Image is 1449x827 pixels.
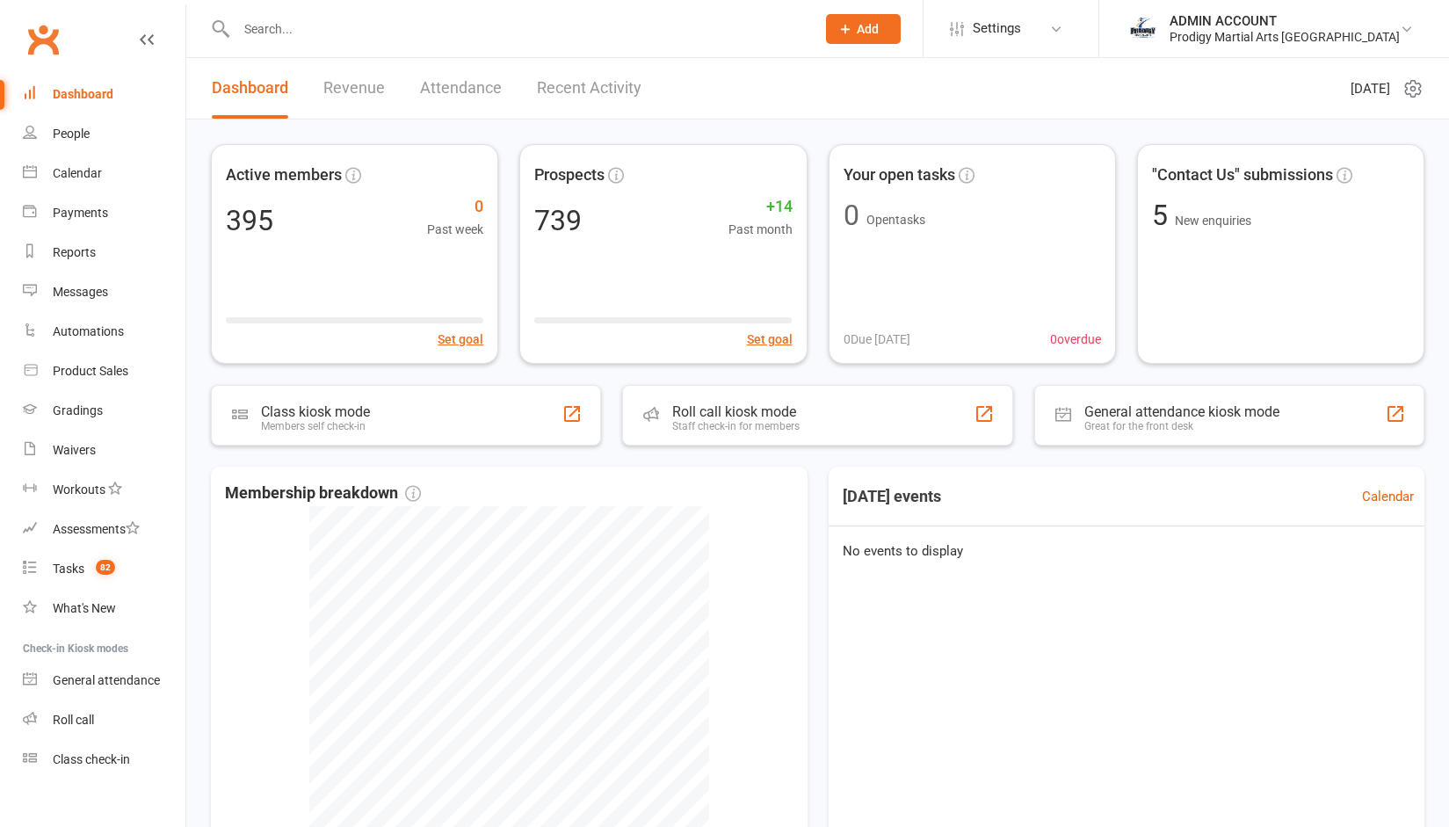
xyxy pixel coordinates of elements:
a: Automations [23,312,185,352]
a: Revenue [323,58,385,119]
div: General attendance kiosk mode [1084,403,1279,420]
div: What's New [53,601,116,615]
a: Calendar [23,154,185,193]
input: Search... [231,17,803,41]
div: Roll call kiosk mode [672,403,800,420]
div: People [53,127,90,141]
div: Class kiosk mode [261,403,370,420]
a: Calendar [1362,486,1414,507]
div: Staff check-in for members [672,420,800,432]
a: Product Sales [23,352,185,391]
div: Roll call [53,713,94,727]
a: Assessments [23,510,185,549]
span: +14 [728,194,793,220]
div: Reports [53,245,96,259]
div: Product Sales [53,364,128,378]
div: Messages [53,285,108,299]
a: Waivers [23,431,185,470]
span: Membership breakdown [225,481,421,506]
span: 82 [96,560,115,575]
div: Calendar [53,166,102,180]
div: 739 [534,207,582,235]
span: Past month [728,220,793,239]
span: "Contact Us" submissions [1152,163,1333,188]
span: Open tasks [866,213,925,227]
span: Add [857,22,879,36]
span: Settings [973,9,1021,48]
div: Payments [53,206,108,220]
div: No events to display [822,526,1432,576]
span: 0 Due [DATE] [844,330,910,349]
a: Messages [23,272,185,312]
a: Tasks 82 [23,549,185,589]
span: New enquiries [1175,214,1251,228]
div: Prodigy Martial Arts [GEOGRAPHIC_DATA] [1170,29,1400,45]
div: Great for the front desk [1084,420,1279,432]
span: 0 overdue [1050,330,1101,349]
button: Add [826,14,901,44]
a: Dashboard [23,75,185,114]
img: thumb_image1686208220.png [1126,11,1161,47]
a: What's New [23,589,185,628]
h3: [DATE] events [829,481,955,512]
a: Workouts [23,470,185,510]
div: ADMIN ACCOUNT [1170,13,1400,29]
div: 0 [844,201,859,229]
a: Gradings [23,391,185,431]
div: Tasks [53,562,84,576]
a: Dashboard [212,58,288,119]
div: 395 [226,207,273,235]
a: Attendance [420,58,502,119]
div: Assessments [53,522,140,536]
span: [DATE] [1351,78,1390,99]
a: Roll call [23,700,185,740]
div: Members self check-in [261,420,370,432]
span: Active members [226,163,342,188]
button: Set goal [747,330,793,349]
a: General attendance kiosk mode [23,661,185,700]
span: Past week [427,220,483,239]
span: 5 [1152,199,1175,232]
div: Waivers [53,443,96,457]
a: Payments [23,193,185,233]
div: Automations [53,324,124,338]
a: Clubworx [21,18,65,62]
div: Workouts [53,482,105,497]
a: People [23,114,185,154]
a: Recent Activity [537,58,641,119]
div: Gradings [53,403,103,417]
button: Set goal [438,330,483,349]
div: Dashboard [53,87,113,101]
a: Reports [23,233,185,272]
span: Prospects [534,163,605,188]
div: Class check-in [53,752,130,766]
span: 0 [427,194,483,220]
span: Your open tasks [844,163,955,188]
div: General attendance [53,673,160,687]
a: Class kiosk mode [23,740,185,780]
